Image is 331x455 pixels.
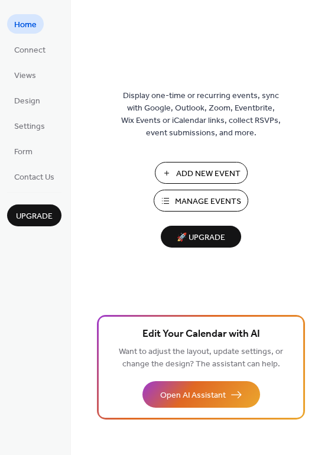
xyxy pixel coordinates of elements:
[7,141,40,161] a: Form
[7,116,52,135] a: Settings
[142,326,260,343] span: Edit Your Calendar with AI
[142,381,260,408] button: Open AI Assistant
[14,19,37,31] span: Home
[16,210,53,223] span: Upgrade
[7,65,43,84] a: Views
[7,40,53,59] a: Connect
[160,389,226,402] span: Open AI Assistant
[154,190,248,212] button: Manage Events
[161,226,241,248] button: 🚀 Upgrade
[7,167,61,186] a: Contact Us
[155,162,248,184] button: Add New Event
[7,90,47,110] a: Design
[14,121,45,133] span: Settings
[7,14,44,34] a: Home
[14,95,40,108] span: Design
[176,168,241,180] span: Add New Event
[119,344,283,372] span: Want to adjust the layout, update settings, or change the design? The assistant can help.
[168,230,234,246] span: 🚀 Upgrade
[14,44,46,57] span: Connect
[14,171,54,184] span: Contact Us
[121,90,281,139] span: Display one-time or recurring events, sync with Google, Outlook, Zoom, Eventbrite, Wix Events or ...
[14,70,36,82] span: Views
[14,146,33,158] span: Form
[175,196,241,208] span: Manage Events
[7,204,61,226] button: Upgrade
